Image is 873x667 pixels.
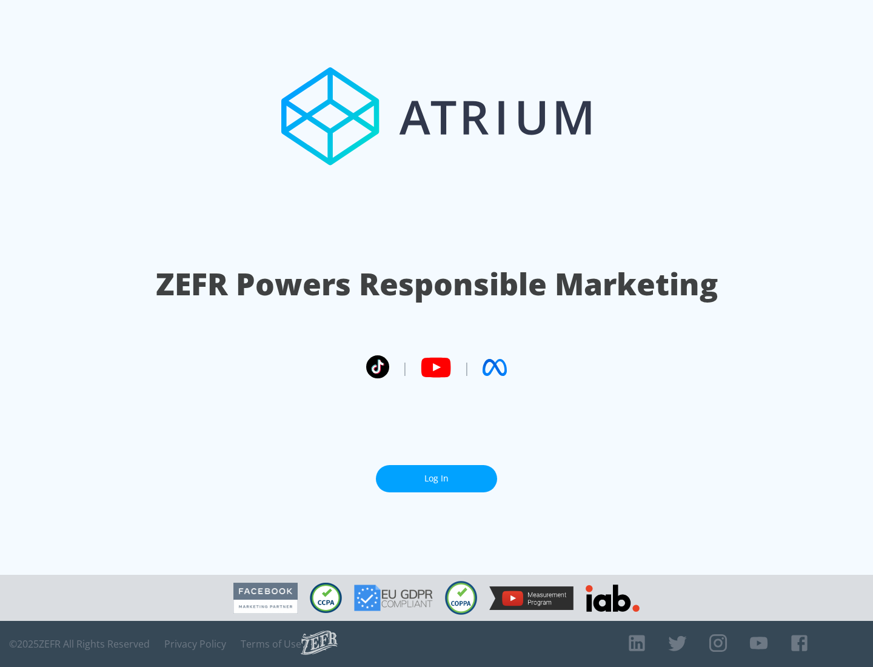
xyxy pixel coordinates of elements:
a: Privacy Policy [164,638,226,650]
span: | [401,358,409,377]
h1: ZEFR Powers Responsible Marketing [156,263,718,305]
span: | [463,358,470,377]
img: COPPA Compliant [445,581,477,615]
img: Facebook Marketing Partner [233,583,298,614]
img: GDPR Compliant [354,585,433,611]
img: YouTube Measurement Program [489,586,574,610]
img: IAB [586,585,640,612]
a: Terms of Use [241,638,301,650]
a: Log In [376,465,497,492]
span: © 2025 ZEFR All Rights Reserved [9,638,150,650]
img: CCPA Compliant [310,583,342,613]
